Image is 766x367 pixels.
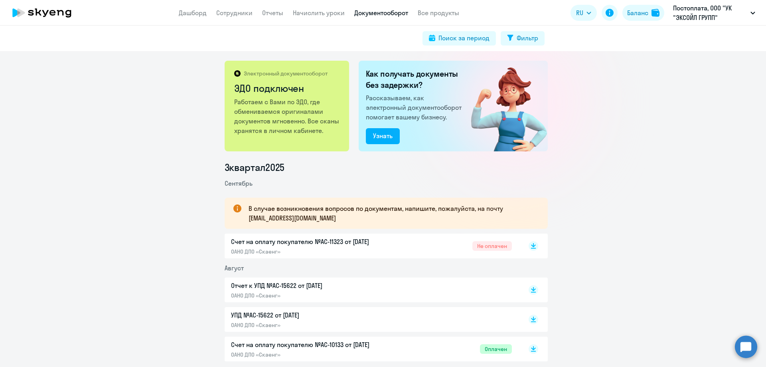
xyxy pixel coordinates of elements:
[234,82,341,95] h2: ЭДО подключен
[231,340,512,358] a: Счет на оплату покупателю №AC-10133 от [DATE]ОАНО ДПО «Скаенг»Оплачен
[673,3,747,22] p: Постоплата, ООО "УК "ЭКСОЙЛ ГРУПП"
[231,321,399,329] p: ОАНО ДПО «Скаенг»
[216,9,253,17] a: Сотрудники
[669,3,759,22] button: Постоплата, ООО "УК "ЭКСОЙЛ ГРУПП"
[244,70,328,77] p: Электронный документооборот
[373,131,393,141] div: Узнать
[354,9,408,17] a: Документооборот
[231,310,399,320] p: УПД №AC-15622 от [DATE]
[627,8,648,18] div: Баланс
[231,237,399,246] p: Счет на оплату покупателю №AC-11323 от [DATE]
[472,241,512,251] span: Не оплачен
[231,310,512,329] a: УПД №AC-15622 от [DATE]ОАНО ДПО «Скаенг»
[501,31,545,46] button: Фильтр
[622,5,664,21] button: Балансbalance
[231,237,512,255] a: Счет на оплату покупателю №AC-11323 от [DATE]ОАНО ДПО «Скаенг»Не оплачен
[225,179,253,187] span: Сентябрь
[571,5,597,21] button: RU
[231,292,399,299] p: ОАНО ДПО «Скаенг»
[293,9,345,17] a: Начислить уроки
[366,93,465,122] p: Рассказываем, как электронный документооборот помогает вашему бизнесу.
[366,68,465,91] h2: Как получать документы без задержки?
[438,33,490,43] div: Поиск за период
[418,9,459,17] a: Все продукты
[231,281,399,290] p: Отчет к УПД №AC-15622 от [DATE]
[517,33,538,43] div: Фильтр
[422,31,496,46] button: Поиск за период
[231,281,512,299] a: Отчет к УПД №AC-15622 от [DATE]ОАНО ДПО «Скаенг»
[231,351,399,358] p: ОАНО ДПО «Скаенг»
[249,204,533,223] p: В случае возникновения вопросов по документам, напишите, пожалуйста, на почту [EMAIL_ADDRESS][DOM...
[480,344,512,354] span: Оплачен
[651,9,659,17] img: balance
[234,97,341,135] p: Работаем с Вами по ЭДО, где обмениваемся оригиналами документов мгновенно. Все сканы хранятся в л...
[231,248,399,255] p: ОАНО ДПО «Скаенг»
[366,128,400,144] button: Узнать
[231,340,399,349] p: Счет на оплату покупателю №AC-10133 от [DATE]
[576,8,583,18] span: RU
[458,61,548,151] img: connected
[262,9,283,17] a: Отчеты
[225,161,548,174] li: 3 квартал 2025
[225,264,244,272] span: Август
[179,9,207,17] a: Дашборд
